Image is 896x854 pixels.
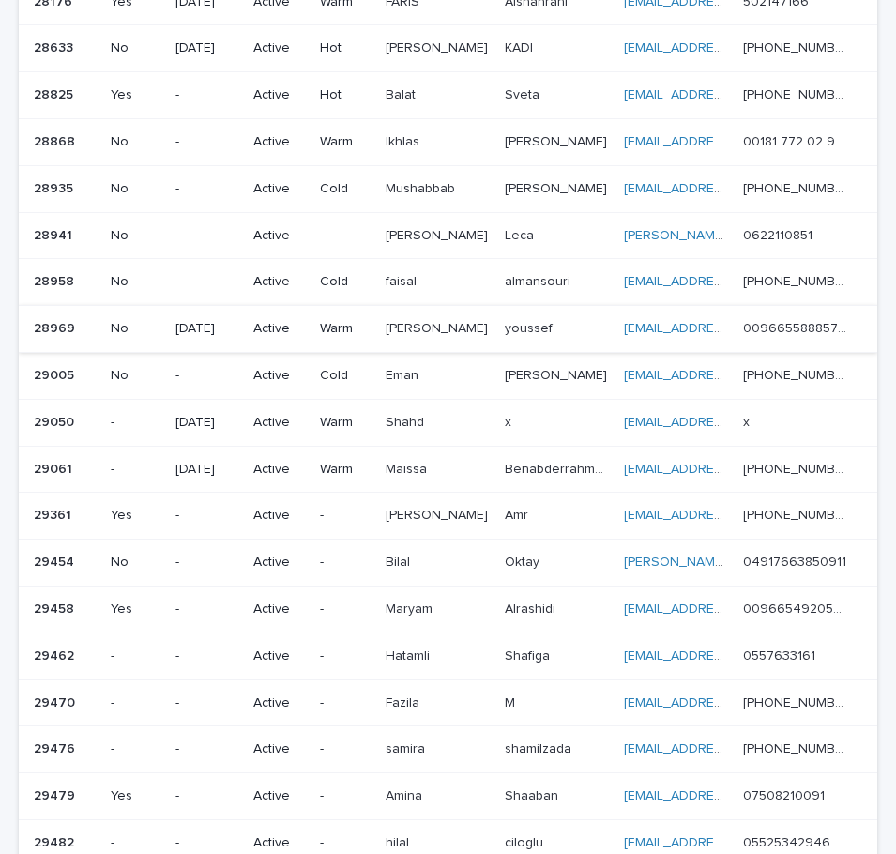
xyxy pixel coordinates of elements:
a: [EMAIL_ADDRESS][DOMAIN_NAME] [624,275,836,288]
tr: 2863328633 No[DATE]ActiveHot[PERSON_NAME][PERSON_NAME] KADIKADI [EMAIL_ADDRESS][DOMAIN_NAME] [PHO... [19,25,877,72]
tr: 2886828868 No-ActiveWarmIkhlasIkhlas [PERSON_NAME][PERSON_NAME] [EMAIL_ADDRESS][PERSON_NAME][DOMA... [19,118,877,165]
p: Fazila [386,692,423,711]
p: 29479 [34,785,79,804]
p: 04917663850911 [743,551,850,571]
p: Hatamli [386,645,433,664]
p: Shaaban [505,785,562,804]
p: - [175,835,238,851]
p: 07508210091 [743,785,828,804]
p: - [111,648,160,664]
a: [EMAIL_ADDRESS][DOMAIN_NAME] [624,836,836,849]
p: KADI [505,37,537,56]
p: Sveta [505,84,543,103]
p: Amr [505,504,532,524]
p: - [111,741,160,757]
p: [DATE] [175,40,238,56]
p: ciloglu [505,831,547,851]
tr: 2906129061 -[DATE]ActiveWarmMaissaMaissa BenabderrahmaneBenabderrahmane [EMAIL_ADDRESS][DOMAIN_NA... [19,446,877,493]
p: Active [253,228,306,244]
p: 29005 [34,364,78,384]
p: Yes [111,87,160,103]
p: 00966549205849 [743,598,851,618]
p: - [320,741,370,757]
p: No [111,368,160,384]
p: [PHONE_NUMBER] [743,458,851,478]
p: - [175,368,238,384]
tr: 2893528935 No-ActiveColdMushabbabMushabbab [PERSON_NAME][PERSON_NAME] [EMAIL_ADDRESS][DOMAIN_NAME... [19,165,877,212]
p: Balat [386,84,419,103]
a: [EMAIL_ADDRESS][DOMAIN_NAME] [624,322,836,335]
tr: 2896928969 No[DATE]ActiveWarm[PERSON_NAME][PERSON_NAME] youssefyoussef [EMAIL_ADDRESS][DOMAIN_NAM... [19,306,877,353]
p: Yes [111,788,160,804]
p: M [505,692,519,711]
p: - [320,555,370,571]
p: Yes [111,602,160,618]
p: No [111,274,160,290]
p: Warm [320,415,370,431]
p: 29454 [34,551,78,571]
p: Hot [320,40,370,56]
p: 28969 [34,317,79,337]
p: - [175,87,238,103]
p: samira [386,738,429,757]
p: No [111,321,160,337]
p: Cold [320,181,370,197]
p: 29061 [34,458,76,478]
a: [EMAIL_ADDRESS][DOMAIN_NAME] [624,463,836,476]
p: - [175,741,238,757]
p: Warm [320,462,370,478]
p: Oktay [505,551,543,571]
p: 29470 [34,692,79,711]
p: x [505,411,515,431]
tr: 2947929479 Yes-Active-AminaAmina ShaabanShaaban [EMAIL_ADDRESS][DOMAIN_NAME] 0750821009107508210091 [19,773,877,820]
a: [EMAIL_ADDRESS][DOMAIN_NAME] [624,182,836,195]
p: 0557633161 [743,645,819,664]
p: Active [253,134,306,150]
p: Active [253,508,306,524]
p: faisal [386,270,420,290]
tr: 2894128941 No-Active-[PERSON_NAME][PERSON_NAME] LecaLeca [PERSON_NAME][EMAIL_ADDRESS][DOMAIN_NAME... [19,212,877,259]
p: 28941 [34,224,76,244]
p: Leca [505,224,538,244]
p: Bilal [386,551,414,571]
tr: 2947629476 --Active-samirasamira shamilzadashamilzada [EMAIL_ADDRESS][DOMAIN_NAME] [PHONE_NUMBER]... [19,726,877,773]
p: Yes [111,508,160,524]
p: Mushabbab [386,177,459,197]
p: Active [253,462,306,478]
p: [PHONE_NUMBER] [743,504,851,524]
p: - [320,788,370,804]
p: 0622110851 [743,224,816,244]
p: Active [253,602,306,618]
p: [PHONE_NUMBER] [743,364,851,384]
p: Amina [386,785,426,804]
p: Active [253,274,306,290]
tr: 2947029470 --Active-FazilaFazila MM [EMAIL_ADDRESS][DOMAIN_NAME] [PHONE_NUMBER][PHONE_NUMBER] [19,679,877,726]
tr: 2882528825 Yes-ActiveHotBalatBalat SvetaSveta [EMAIL_ADDRESS][DOMAIN_NAME] [PHONE_NUMBER][PHONE_N... [19,72,877,119]
p: 29476 [34,738,79,757]
tr: 2900529005 No-ActiveColdEmanEman [PERSON_NAME][PERSON_NAME] [EMAIL_ADDRESS][PERSON_NAME][DOMAIN_N... [19,352,877,399]
p: [DATE] [175,462,238,478]
p: 29050 [34,411,78,431]
a: [EMAIL_ADDRESS][DOMAIN_NAME] [624,742,836,755]
p: - [175,134,238,150]
p: [PERSON_NAME] [386,37,492,56]
p: - [111,462,160,478]
p: [PERSON_NAME] [505,364,611,384]
p: +994 51 280 08 09 [743,738,851,757]
p: [PHONE_NUMBER] [743,177,851,197]
p: - [175,508,238,524]
p: - [175,181,238,197]
tr: 2945429454 No-Active-BilalBilal OktayOktay [PERSON_NAME][EMAIL_ADDRESS][DOMAIN_NAME] 049176638509... [19,540,877,587]
p: Active [253,415,306,431]
p: 28633 [34,37,77,56]
p: [PERSON_NAME] [386,504,492,524]
p: [PERSON_NAME] [386,224,492,244]
p: [PERSON_NAME] [386,317,492,337]
p: - [320,508,370,524]
p: Alrashidi [505,598,559,618]
p: - [175,274,238,290]
p: 29482 [34,831,78,851]
p: 29361 [34,504,75,524]
p: - [320,695,370,711]
p: Active [253,555,306,571]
